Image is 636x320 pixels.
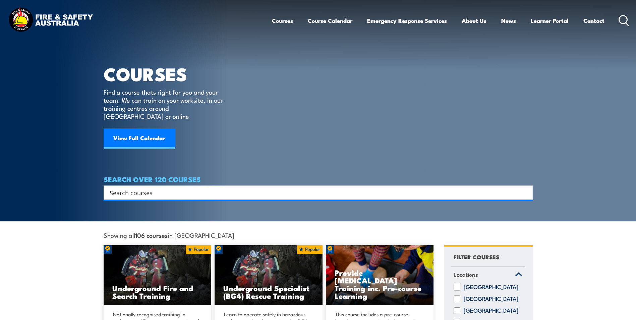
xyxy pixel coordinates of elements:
[583,12,604,30] a: Contact
[135,230,168,239] strong: 106 courses
[326,245,434,306] a: Provide [MEDICAL_DATA] Training inc. Pre-course Learning
[112,284,203,300] h3: Underground Fire and Search Training
[531,12,569,30] a: Learner Portal
[521,188,530,197] button: Search magnifier button
[462,12,486,30] a: About Us
[104,66,233,82] h1: COURSES
[308,12,352,30] a: Course Calendar
[104,245,212,306] a: Underground Fire and Search Training
[326,245,434,306] img: Low Voltage Rescue and Provide CPR
[335,269,425,300] h3: Provide [MEDICAL_DATA] Training inc. Pre-course Learning
[454,270,478,279] span: Locations
[215,245,323,306] img: Underground mine rescue
[104,231,234,238] span: Showing all in [GEOGRAPHIC_DATA]
[215,245,323,306] a: Underground Specialist (BG4) Rescue Training
[110,188,518,198] input: Search input
[104,128,175,149] a: View Full Calendar
[464,307,518,314] label: [GEOGRAPHIC_DATA]
[454,252,499,261] h4: FILTER COURSES
[464,284,518,290] label: [GEOGRAPHIC_DATA]
[223,284,314,300] h3: Underground Specialist (BG4) Rescue Training
[367,12,447,30] a: Emergency Response Services
[104,88,226,120] p: Find a course thats right for you and your team. We can train on your worksite, in our training c...
[464,296,518,302] label: [GEOGRAPHIC_DATA]
[104,175,533,183] h4: SEARCH OVER 120 COURSES
[272,12,293,30] a: Courses
[501,12,516,30] a: News
[104,245,212,306] img: Underground mine rescue
[451,267,525,284] a: Locations
[111,188,519,197] form: Search form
